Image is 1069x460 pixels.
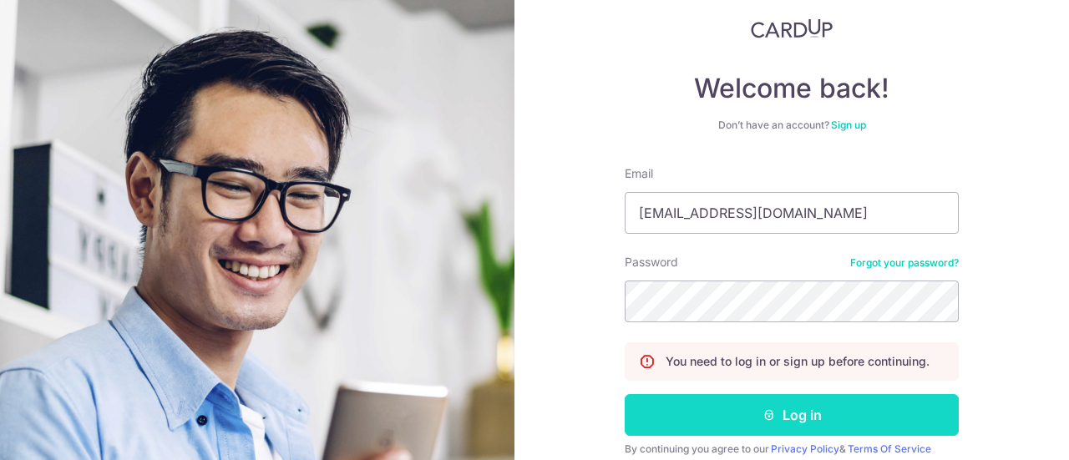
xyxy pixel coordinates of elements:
[625,165,653,182] label: Email
[848,442,931,455] a: Terms Of Service
[625,119,959,132] div: Don’t have an account?
[625,394,959,436] button: Log in
[625,254,678,270] label: Password
[831,119,866,131] a: Sign up
[625,72,959,105] h4: Welcome back!
[625,192,959,234] input: Enter your Email
[850,256,959,270] a: Forgot your password?
[625,442,959,456] div: By continuing you agree to our &
[771,442,839,455] a: Privacy Policy
[666,353,930,370] p: You need to log in or sign up before continuing.
[751,18,833,38] img: CardUp Logo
